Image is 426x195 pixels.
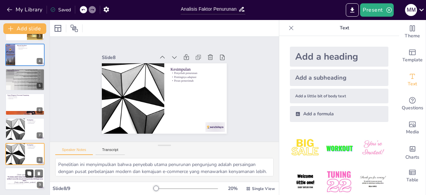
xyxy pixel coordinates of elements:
div: 7 [5,118,45,140]
div: 6 [37,107,43,113]
p: Pentingnya adaptasi [27,122,43,123]
div: 4 [5,44,45,66]
div: 9 [5,167,45,190]
p: Kesimpulan [27,119,43,121]
div: Add a formula [290,106,388,122]
p: Persaingan pasar modern [7,72,43,74]
p: Metode Penelitian [17,45,43,47]
input: Insert title [181,4,238,14]
div: 5 [37,83,43,89]
div: 8 [37,157,43,163]
div: 4 [37,58,43,64]
button: Add slide [3,23,46,34]
span: Text [408,80,417,88]
span: Template [402,56,423,64]
span: Table [406,176,418,184]
div: Slide 8 / 9 [53,185,154,192]
p: [Todo: quote_author_symbol] [7,181,43,184]
p: [Todo: quote_symbol] [7,173,43,176]
button: Duplicate Slide [25,169,33,177]
button: Export to PowerPoint [346,3,359,17]
p: Perubahan perilaku konsumen [7,73,43,75]
div: m m [405,4,417,16]
p: Peran pemerintah [27,123,43,124]
p: Promosi pasar [7,98,43,100]
span: Theme [405,32,420,40]
p: Upaya Mengatasi Penurunan Pengunjung [7,94,43,96]
div: 3 [37,33,43,39]
div: Add a heading [290,47,388,67]
button: Present [360,3,393,17]
span: Single View [252,186,275,191]
p: Pentingnya adaptasi [171,75,221,79]
p: Penyebab penurunan [27,121,43,122]
p: Pentingnya adaptasi [27,147,43,148]
span: Media [406,128,419,136]
p: Peran pemerintah [171,79,221,83]
div: Add text boxes [399,68,426,92]
button: My Library [5,4,45,15]
p: Analisis data [17,49,43,50]
p: Hasil dan Pembahasan [7,69,43,71]
span: Charts [405,154,419,161]
span: Questions [402,104,423,112]
div: Add images, graphics, shapes or video [399,116,426,140]
div: Add charts and graphs [399,140,426,164]
p: Text [297,20,392,36]
div: 8 [5,143,45,165]
p: Kesimpulan [27,144,43,146]
button: m m [405,3,417,17]
img: 1.jpeg [290,133,321,164]
textarea: Penelitian ini menyimpulkan bahwa penyebab utama penurunan pengunjung adalah persaingan dengan pu... [55,158,274,176]
p: Peran pemerintah [27,148,43,149]
div: Add a subheading [290,69,388,86]
div: 9 [37,182,43,188]
div: Layout [53,23,63,34]
div: 6 [5,93,45,115]
button: Transcript [96,148,125,155]
p: Teknik pengumpulan data [17,47,43,49]
button: Speaker Notes [55,148,93,155]
p: Penyebab penurunan [171,71,221,75]
span: Position [70,24,78,32]
div: 5 [5,69,45,91]
p: Pemberdayaan pedagang [7,97,43,98]
div: Add ready made slides [399,44,426,68]
p: Revitalisasi infrastruktur [7,96,43,97]
button: Delete Slide [35,169,43,177]
p: Penyebab penurunan [27,145,43,147]
div: 7 [37,132,43,138]
div: Add a little bit of body text [290,89,388,103]
div: Get real-time input from your audience [399,92,426,116]
p: [PERSON_NAME] F. [PERSON_NAME] [7,183,43,184]
div: 20 % [225,185,241,192]
p: Kesimpulan [171,66,221,72]
strong: "Perubahan adalah hukum kehidupan. Dan mereka yang hanya melihat ke masa lalu atau presentasi pas... [7,176,43,181]
div: Add a table [399,164,426,188]
p: Faktor infrastruktur [7,71,43,72]
img: 3.jpeg [357,133,388,164]
div: Saved [50,7,71,13]
img: 2.jpeg [323,133,354,164]
p: Metode kualitatif [17,46,43,48]
div: Change the overall theme [399,20,426,44]
div: Slide 8 [102,54,155,61]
